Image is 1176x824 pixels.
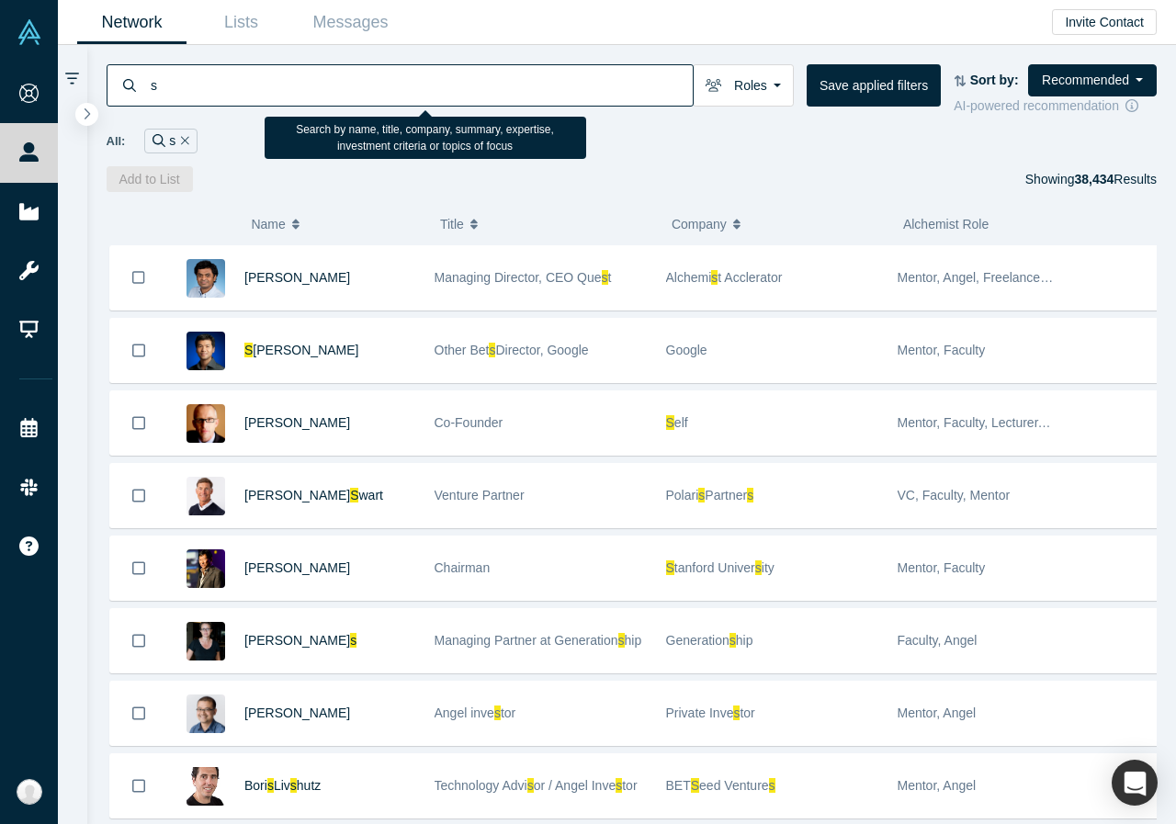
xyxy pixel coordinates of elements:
[274,778,290,793] span: Liv
[970,73,1019,87] strong: Sort by:
[602,270,608,285] span: s
[110,609,167,672] button: Bookmark
[296,1,405,44] a: Messages
[110,464,167,527] button: Bookmark
[187,549,225,588] img: Timothy Chou's Profile Image
[527,778,534,793] span: s
[898,560,986,575] span: Mentor, Faculty
[440,205,652,243] button: Title
[622,778,637,793] span: tor
[244,488,350,502] span: [PERSON_NAME]
[244,778,321,793] a: BorisLivshutz
[358,488,382,502] span: wart
[110,536,167,600] button: Bookmark
[297,778,321,793] span: hutz
[740,705,754,720] span: tor
[290,778,297,793] span: s
[495,343,588,357] span: Director, Google
[110,682,167,745] button: Bookmark
[666,270,712,285] span: Alchemi
[244,343,358,357] a: S[PERSON_NAME]
[244,633,350,648] span: [PERSON_NAME]
[534,778,616,793] span: or / Angel Inve
[187,767,225,806] img: Boris Livshutz's Profile Image
[244,270,350,285] a: [PERSON_NAME]
[110,754,167,818] button: Bookmark
[244,705,350,720] a: [PERSON_NAME]
[267,778,274,793] span: s
[253,343,358,357] span: [PERSON_NAME]
[711,270,718,285] span: s
[107,166,193,192] button: Add to List
[666,633,729,648] span: Generation
[435,560,491,575] span: Chairman
[107,132,126,151] span: All:
[187,332,225,370] img: Steven Kan's Profile Image
[898,705,977,720] span: Mentor, Angel
[747,488,753,502] span: s
[733,705,740,720] span: s
[244,778,267,793] span: Bori
[187,477,225,515] img: Gary Swart's Profile Image
[435,415,503,430] span: Co-Founder
[187,694,225,733] img: Danny Chee's Profile Image
[435,633,618,648] span: Managing Partner at Generation
[110,391,167,455] button: Bookmark
[494,705,501,720] span: s
[244,633,356,648] a: [PERSON_NAME]s
[187,259,225,298] img: Gnani Palanikumar's Profile Image
[898,270,1080,285] span: Mentor, Angel, Freelancer / Con
[187,404,225,443] img: Robert Winder's Profile Image
[435,270,602,285] span: Managing Director, CEO Que
[898,488,1011,502] span: VC, Faculty, Mentor
[435,778,527,793] span: Technology Advi
[666,488,699,502] span: Polari
[608,270,612,285] span: t
[898,343,986,357] span: Mentor, Faculty
[736,633,753,648] span: hip
[244,343,253,357] span: S
[672,205,727,243] span: Company
[625,633,642,648] span: hip
[251,205,285,243] span: Name
[350,488,358,502] span: S
[187,1,296,44] a: Lists
[1074,172,1157,186] span: Results
[110,245,167,310] button: Bookmark
[729,633,736,648] span: s
[187,622,225,660] img: Rachel Chalmers's Profile Image
[244,560,350,575] a: [PERSON_NAME]
[762,560,775,575] span: ity
[244,415,350,430] a: [PERSON_NAME]
[666,343,707,357] span: Google
[1074,172,1114,186] strong: 38,434
[435,488,525,502] span: Venture Partner
[618,633,625,648] span: s
[251,205,421,243] button: Name
[616,778,622,793] span: s
[903,217,989,231] span: Alchemist Role
[898,633,978,648] span: Faculty, Angel
[17,779,42,805] img: Abdelwahab Adam's Account
[807,64,941,107] button: Save applied filters
[440,205,464,243] span: Title
[435,343,490,357] span: Other Bet
[898,415,1141,430] span: Mentor, Faculty, Lecturer, Freelancer / Con
[175,130,189,152] button: Remove Filter
[17,19,42,45] img: Alchemist Vault Logo
[672,205,884,243] button: Company
[699,778,769,793] span: eed Venture
[755,560,762,575] span: s
[666,415,674,430] span: S
[1025,166,1157,192] div: Showing
[1052,9,1157,35] button: Invite Contact
[898,778,977,793] span: Mentor, Angel
[1028,64,1157,96] button: Recommended
[693,64,794,107] button: Roles
[698,488,705,502] span: s
[666,705,734,720] span: Private Inve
